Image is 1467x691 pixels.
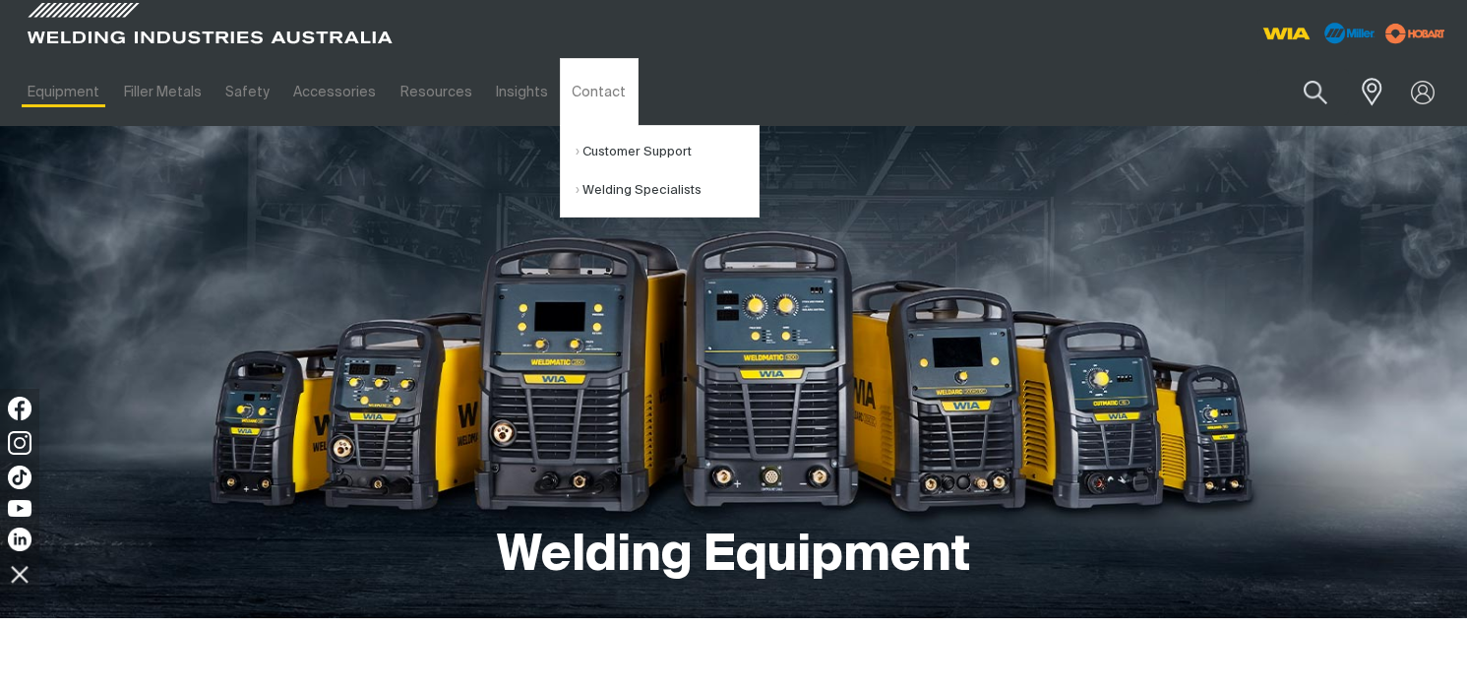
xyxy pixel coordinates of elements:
[8,500,31,517] img: YouTube
[16,58,111,126] a: Equipment
[389,58,484,126] a: Resources
[1257,69,1349,115] input: Product name or item number...
[16,58,1092,126] nav: Main
[8,466,31,489] img: TikTok
[8,528,31,551] img: LinkedIn
[560,125,760,218] ul: Contact Submenu
[214,58,281,126] a: Safety
[281,58,388,126] a: Accessories
[8,431,31,455] img: Instagram
[1379,19,1451,48] img: miller
[560,58,638,126] a: Contact
[3,557,36,591] img: hide socials
[111,58,213,126] a: Filler Metals
[497,525,970,589] h1: Welding Equipment
[484,58,560,126] a: Insights
[8,397,31,420] img: Facebook
[576,171,759,210] a: Welding Specialists
[576,133,759,171] a: Customer Support
[1282,69,1349,115] button: Search products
